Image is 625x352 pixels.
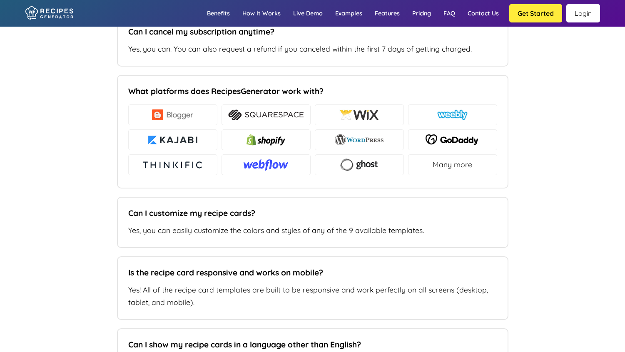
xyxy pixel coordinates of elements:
h5: Can I customize my recipe cards? [128,208,493,218]
img: platform-weebly.png [437,109,468,121]
a: Pricing [406,1,437,25]
div: Many more [408,154,497,175]
a: Examples [329,1,369,25]
h5: Can I show my recipe cards in a language other than English? [128,340,493,350]
button: Get Started [509,4,562,22]
img: platform-blogger.png [152,109,193,121]
h5: Is the recipe card responsive and works on mobile? [128,268,493,278]
a: FAQ [437,1,461,25]
img: platform-shopify.png [247,134,285,146]
img: platform-wordpress.png [335,134,383,146]
a: Live demo [287,1,329,25]
p: Yes! All of the recipe card templates are built to be responsive and work perfectly on all screen... [128,284,497,309]
img: platform-squarespace.png [228,109,304,121]
h5: Can I cancel my subscription anytime? [128,27,493,37]
a: How it works [236,1,287,25]
img: platform-thinkific.svg [142,159,204,171]
img: webflow.png [244,159,288,171]
a: Contact us [461,1,505,25]
a: Login [566,4,600,22]
a: Features [369,1,406,25]
img: platform-kajabi.png [147,134,199,146]
p: Yes, you can easily customize the colors and styles of any of the 9 available templates. [128,224,497,237]
img: platform-godaddy.svg [426,134,480,146]
img: ghost.png [340,158,378,172]
a: Benefits [201,1,236,25]
p: Yes, you can. You can also request a refund if you canceled within the first 7 days of getting ch... [128,43,497,55]
h5: What platforms does RecipesGenerator work with? [128,86,493,96]
img: platform-wix.jpg [339,109,379,121]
